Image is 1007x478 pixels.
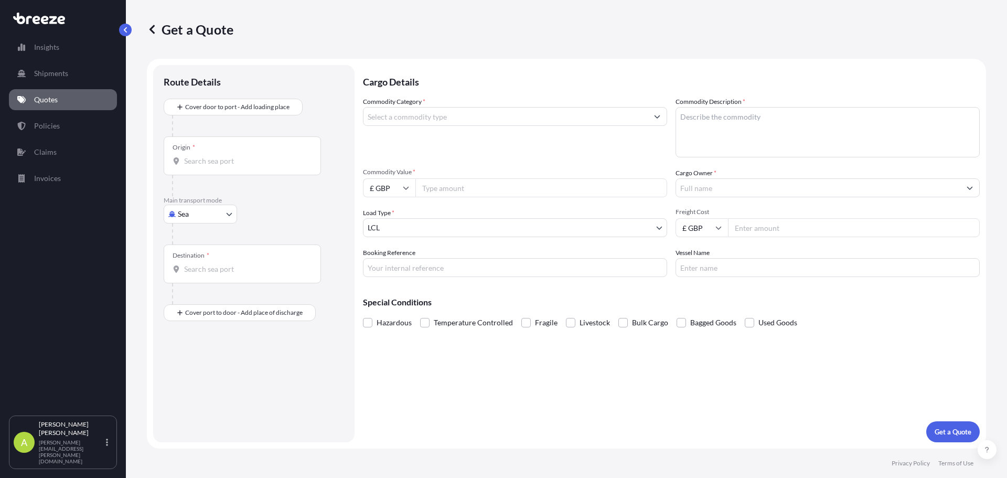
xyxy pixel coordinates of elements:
p: Special Conditions [363,298,980,306]
span: Bulk Cargo [632,315,668,331]
span: Cover door to port - Add loading place [185,102,290,112]
span: Fragile [535,315,558,331]
label: Cargo Owner [676,168,716,178]
span: Load Type [363,208,394,218]
a: Policies [9,115,117,136]
button: Get a Quote [926,421,980,442]
p: Get a Quote [147,21,233,38]
span: Freight Cost [676,208,980,216]
p: Route Details [164,76,221,88]
input: Enter amount [728,218,980,237]
span: Cover port to door - Add place of discharge [185,307,303,318]
div: Destination [173,251,209,260]
p: [PERSON_NAME] [PERSON_NAME] [39,420,104,437]
button: Show suggestions [648,107,667,126]
p: Cargo Details [363,65,980,97]
div: Origin [173,143,195,152]
a: Claims [9,142,117,163]
input: Destination [184,264,308,274]
p: Invoices [34,173,61,184]
label: Commodity Description [676,97,745,107]
p: Claims [34,147,57,157]
p: Main transport mode [164,196,344,205]
button: LCL [363,218,667,237]
a: Terms of Use [938,459,973,468]
span: Commodity Value [363,168,667,176]
span: LCL [368,222,380,233]
span: Sea [178,209,189,219]
a: Privacy Policy [892,459,930,468]
p: [PERSON_NAME][EMAIL_ADDRESS][PERSON_NAME][DOMAIN_NAME] [39,439,104,464]
p: Get a Quote [935,427,971,437]
button: Cover port to door - Add place of discharge [164,304,316,321]
span: Hazardous [377,315,412,331]
span: A [21,437,27,448]
span: Livestock [580,315,610,331]
p: Quotes [34,94,58,105]
p: Policies [34,121,60,131]
span: Temperature Controlled [434,315,513,331]
input: Type amount [415,178,667,197]
a: Insights [9,37,117,58]
input: Enter name [676,258,980,277]
input: Select a commodity type [363,107,648,126]
label: Booking Reference [363,248,415,258]
input: Full name [676,178,960,197]
button: Cover door to port - Add loading place [164,99,303,115]
span: Used Goods [758,315,797,331]
input: Origin [184,156,308,166]
button: Select transport [164,205,237,224]
a: Quotes [9,89,117,110]
span: Bagged Goods [690,315,736,331]
label: Vessel Name [676,248,710,258]
input: Your internal reference [363,258,667,277]
p: Insights [34,42,59,52]
button: Show suggestions [960,178,979,197]
label: Commodity Category [363,97,425,107]
a: Invoices [9,168,117,189]
a: Shipments [9,63,117,84]
p: Shipments [34,68,68,79]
